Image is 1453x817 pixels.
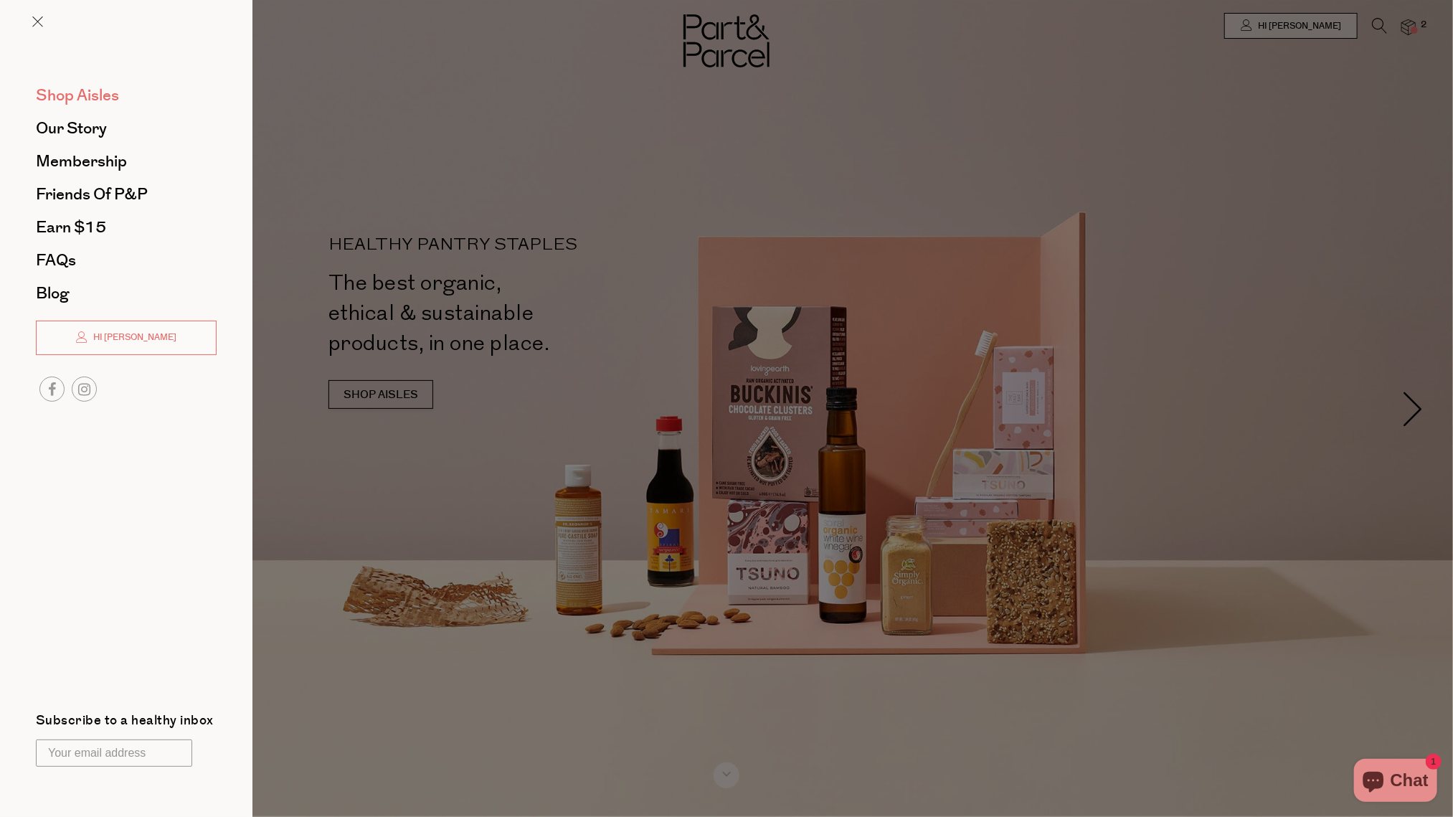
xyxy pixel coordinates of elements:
a: Shop Aisles [36,88,217,103]
a: Friends of P&P [36,186,217,202]
a: Our Story [36,121,217,136]
a: Hi [PERSON_NAME] [36,321,217,355]
inbox-online-store-chat: Shopify online store chat [1350,759,1442,806]
input: Your email address [36,740,192,767]
span: Earn $15 [36,216,106,239]
label: Subscribe to a healthy inbox [36,714,214,732]
a: Earn $15 [36,219,217,235]
span: Our Story [36,117,107,140]
span: Membership [36,150,127,173]
span: FAQs [36,249,76,272]
a: FAQs [36,252,217,268]
span: Blog [36,282,69,305]
a: Membership [36,154,217,169]
span: Hi [PERSON_NAME] [90,331,176,344]
a: Blog [36,285,217,301]
span: Shop Aisles [36,84,119,107]
span: Friends of P&P [36,183,148,206]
